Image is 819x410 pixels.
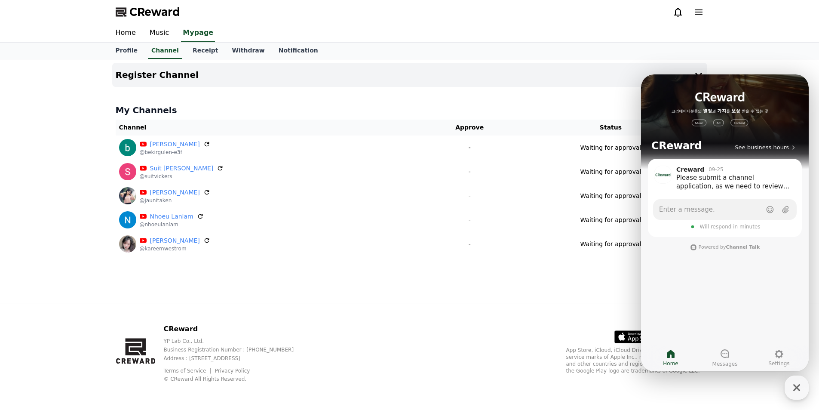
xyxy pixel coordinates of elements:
[116,70,199,80] h4: Register Channel
[119,139,136,156] img: bekir gülen
[143,24,176,42] a: Music
[580,191,641,200] p: Waiting for approval
[150,236,200,245] a: [PERSON_NAME]
[580,143,641,152] p: Waiting for approval
[566,347,704,374] p: App Store, iCloud, iCloud Drive, and iTunes Store are service marks of Apple Inc., registered in ...
[116,120,421,136] th: Channel
[186,43,225,59] a: Receipt
[140,173,224,180] p: @suitvickers
[140,245,210,252] p: @kareemwestrom
[425,191,515,200] p: -
[163,346,307,353] p: Business Registration Number : [PHONE_NUMBER]
[119,187,136,204] img: Jaunita Ken
[580,167,641,176] p: Waiting for approval
[140,221,204,228] p: @nhoeulanlam
[163,324,307,334] p: CReward
[163,355,307,362] p: Address : [STREET_ADDRESS]
[181,24,215,42] a: Mypage
[150,212,193,221] a: Nhoeu Lanlam
[109,43,144,59] a: Profile
[641,74,809,371] iframe: Channel chat
[425,167,515,176] p: -
[119,163,136,180] img: Suit Vickers
[116,104,704,116] h4: My Channels
[116,5,180,19] a: CReward
[150,140,200,149] a: [PERSON_NAME]
[163,368,212,374] a: Terms of Service
[421,120,518,136] th: Approve
[129,5,180,19] span: CReward
[163,338,307,345] p: YP Lab Co., Ltd.
[580,216,641,225] p: Waiting for approval
[272,43,325,59] a: Notification
[580,240,641,249] p: Waiting for approval
[140,149,210,156] p: @bekirgulen-e3f
[140,197,210,204] p: @jaunitaken
[425,143,515,152] p: -
[119,235,136,253] img: Kareem Westrom
[163,376,307,382] p: © CReward All Rights Reserved.
[425,240,515,249] p: -
[148,43,182,59] a: Channel
[518,120,703,136] th: Status
[425,216,515,225] p: -
[150,188,200,197] a: [PERSON_NAME]
[109,24,143,42] a: Home
[112,63,707,87] button: Register Channel
[150,164,214,173] a: Suit [PERSON_NAME]
[225,43,271,59] a: Withdraw
[119,211,136,228] img: Nhoeu Lanlam
[215,368,250,374] a: Privacy Policy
